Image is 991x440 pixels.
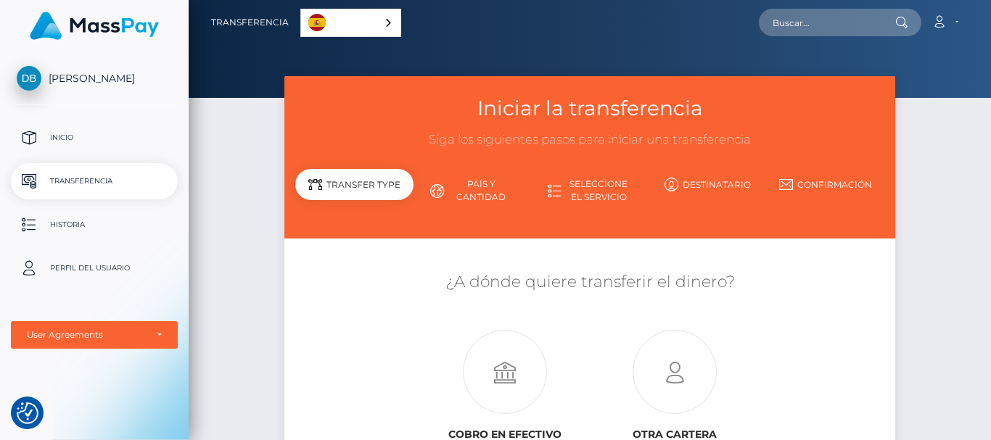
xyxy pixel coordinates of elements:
[11,207,178,243] a: Historia
[17,402,38,424] img: Revisit consent button
[11,120,178,156] a: Inicio
[759,9,895,36] input: Buscar...
[17,402,38,424] button: Consent Preferences
[414,172,531,209] a: País y cantidad
[531,172,649,209] a: Seleccione el servicio
[11,163,178,199] a: Transferencia
[11,321,178,349] button: User Agreements
[295,131,884,149] h3: Siga los siguientes pasos para iniciar una transferencia
[295,169,413,200] div: Transfer Type
[649,172,766,197] a: Destinatario
[11,72,178,85] span: [PERSON_NAME]
[300,9,401,37] aside: Language selected: Español
[17,214,172,236] p: Historia
[27,329,146,341] div: User Agreements
[11,250,178,286] a: Perfil del usuario
[30,12,159,40] img: MassPay
[295,271,884,294] h5: ¿A dónde quiere transferir el dinero?
[300,9,401,37] div: Language
[17,257,172,279] p: Perfil del usuario
[17,170,172,192] p: Transferencia
[211,7,289,38] a: Transferencia
[295,172,413,209] a: Tipo de transferencia
[17,127,172,149] p: Inicio
[301,9,400,36] a: Español
[766,172,884,197] a: Confirmación
[295,94,884,123] h3: Iniciar la transferencia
